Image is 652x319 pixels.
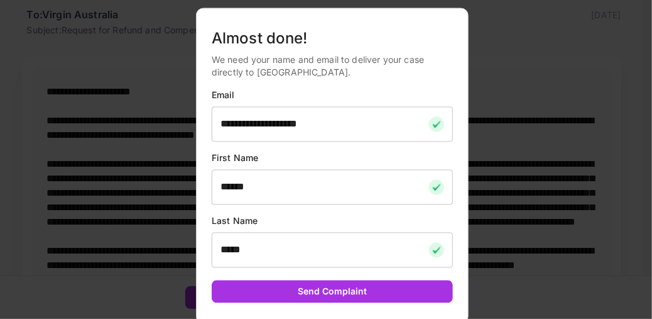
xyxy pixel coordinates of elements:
[429,179,444,194] img: checkmark
[212,28,453,48] h5: Almost done!
[212,89,453,101] p: Email
[429,116,444,132] img: checkmark
[212,280,453,303] button: Send Complaint
[212,215,453,227] p: Last Name
[429,242,444,257] img: checkmark
[212,53,453,79] p: We need your name and email to deliver your case directly to [GEOGRAPHIC_DATA].
[212,152,453,164] p: First Name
